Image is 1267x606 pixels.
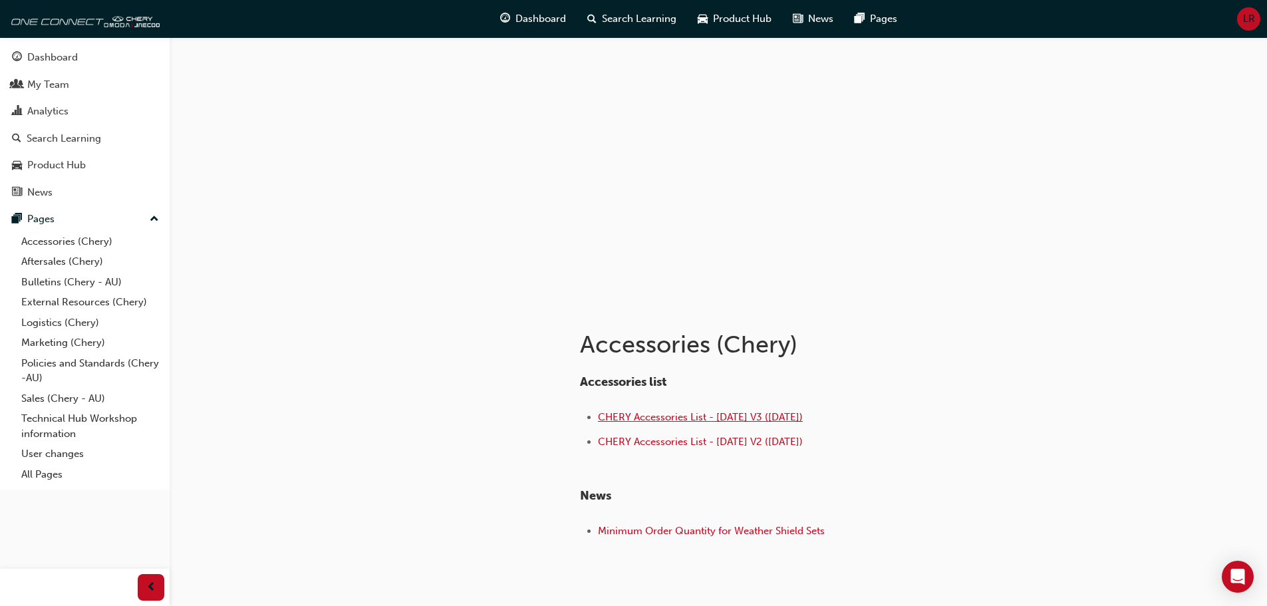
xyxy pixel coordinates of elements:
a: Policies and Standards (Chery -AU) [16,353,164,388]
span: Accessories list [580,375,666,389]
a: News [5,180,164,205]
span: search-icon [12,133,21,145]
a: Dashboard [5,45,164,70]
span: LR [1243,11,1255,27]
a: Marketing (Chery) [16,333,164,353]
div: My Team [27,77,69,92]
span: up-icon [150,211,159,228]
button: LR [1237,7,1260,31]
span: pages-icon [855,11,865,27]
div: Pages [27,212,55,227]
span: news-icon [12,187,22,199]
a: User changes [16,444,164,464]
span: people-icon [12,79,22,91]
div: Search Learning [27,131,101,146]
div: Product Hub [27,158,86,173]
a: news-iconNews [782,5,844,33]
a: CHERY Accessories List - [DATE] V3 ([DATE]) [598,411,803,423]
span: Product Hub [713,11,772,27]
span: pages-icon [12,214,22,226]
span: News [580,488,611,503]
a: Logistics (Chery) [16,313,164,333]
div: Open Intercom Messenger [1222,561,1254,593]
button: DashboardMy TeamAnalyticsSearch LearningProduct HubNews [5,43,164,207]
a: pages-iconPages [844,5,908,33]
button: Pages [5,207,164,231]
span: News [808,11,833,27]
span: guage-icon [500,11,510,27]
a: Aftersales (Chery) [16,251,164,272]
a: Analytics [5,99,164,124]
span: prev-icon [146,579,156,596]
a: Sales (Chery - AU) [16,388,164,409]
a: Technical Hub Workshop information [16,408,164,444]
span: guage-icon [12,52,22,64]
span: search-icon [587,11,597,27]
div: Dashboard [27,50,78,65]
a: My Team [5,73,164,97]
a: Search Learning [5,126,164,151]
span: car-icon [698,11,708,27]
span: Dashboard [515,11,566,27]
a: CHERY Accessories List - [DATE] V2 ([DATE]) [598,436,803,448]
a: guage-iconDashboard [490,5,577,33]
img: oneconnect [7,5,160,32]
h1: Accessories (Chery) [580,330,1016,359]
span: Search Learning [602,11,676,27]
span: chart-icon [12,106,22,118]
span: news-icon [793,11,803,27]
a: search-iconSearch Learning [577,5,687,33]
a: Accessories (Chery) [16,231,164,252]
a: External Resources (Chery) [16,292,164,313]
a: Product Hub [5,153,164,178]
a: All Pages [16,464,164,485]
a: car-iconProduct Hub [687,5,782,33]
a: Bulletins (Chery - AU) [16,272,164,293]
span: car-icon [12,160,22,172]
div: News [27,185,53,200]
span: Pages [870,11,897,27]
a: Minimum Order Quantity for Weather Shield Sets [598,525,825,537]
div: Analytics [27,104,69,119]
